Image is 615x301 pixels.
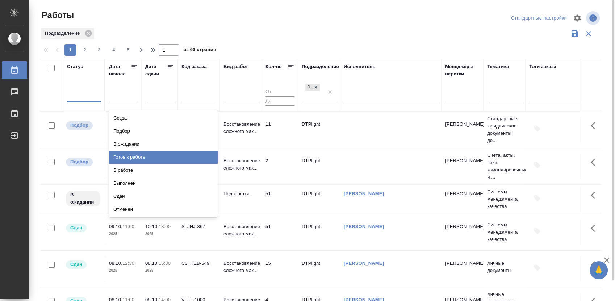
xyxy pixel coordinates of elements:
[509,13,569,24] div: split button
[181,260,216,267] div: C3_KEB-549
[181,223,216,230] div: S_JNJ-867
[41,28,94,39] div: Подразделение
[145,260,159,266] p: 08.10,
[298,187,340,212] td: DTPlight
[145,230,174,238] p: 2025
[529,63,556,70] div: Тэги заказа
[305,84,312,91] div: DTPlight
[122,44,134,56] button: 5
[109,190,218,203] div: Сдан
[344,260,384,266] a: [PERSON_NAME]
[487,63,509,70] div: Тематика
[122,46,134,54] span: 5
[109,112,218,125] div: Создан
[223,223,258,238] p: Восстановление сложного мак...
[262,117,298,142] td: 11
[109,63,131,78] div: Дата начала
[529,223,545,239] button: Добавить тэги
[122,224,134,229] p: 11:00
[529,121,545,137] button: Добавить тэги
[181,63,207,70] div: Код заказа
[159,224,171,229] p: 13:00
[109,177,218,190] div: Выполнен
[65,121,101,130] div: Можно подбирать исполнителей
[65,190,101,207] div: Исполнитель назначен, приступать к работе пока рано
[262,187,298,212] td: 51
[265,88,294,97] input: От
[529,260,545,276] button: Добавить тэги
[145,267,174,274] p: 2025
[344,63,376,70] div: Исполнитель
[108,46,120,54] span: 4
[109,138,218,151] div: В ожидании
[487,260,522,274] p: Личные документы
[302,63,339,70] div: Подразделение
[298,154,340,179] td: DTPlight
[586,187,604,204] button: Здесь прячутся важные кнопки
[593,263,605,278] span: 🙏
[487,115,522,144] p: Стандартные юридические документы, до...
[109,125,218,138] div: Подбор
[487,152,522,181] p: Счета, акты, чеки, командировочные и ...
[529,157,545,173] button: Добавить тэги
[122,260,134,266] p: 12:30
[590,261,608,279] button: 🙏
[93,46,105,54] span: 3
[109,203,218,216] div: Отменен
[568,27,582,41] button: Сохранить фильтры
[586,154,604,171] button: Здесь прячутся важные кнопки
[145,63,167,78] div: Дата сдачи
[298,117,340,142] td: DTPlight
[70,122,88,129] p: Подбор
[586,220,604,237] button: Здесь прячутся важные кнопки
[45,30,82,37] p: Подразделение
[109,230,138,238] p: 2025
[109,267,138,274] p: 2025
[298,220,340,245] td: DTPlight
[183,45,216,56] span: из 60 страниц
[586,256,604,273] button: Здесь прячутся важные кнопки
[223,63,248,70] div: Вид работ
[305,83,321,92] div: DTPlight
[582,27,595,41] button: Сбросить фильтры
[569,9,586,27] span: Настроить таблицу
[265,63,282,70] div: Кол-во
[70,158,88,166] p: Подбор
[79,44,91,56] button: 2
[487,221,522,243] p: Системы менеджмента качества
[586,11,601,25] span: Посмотреть информацию
[223,260,258,274] p: Восстановление сложного мак...
[265,96,294,105] input: До
[40,9,74,21] span: Работы
[344,224,384,229] a: [PERSON_NAME]
[586,117,604,134] button: Здесь прячутся важные кнопки
[529,190,545,206] button: Добавить тэги
[223,121,258,135] p: Восстановление сложного мак...
[445,157,480,164] p: [PERSON_NAME]
[262,256,298,281] td: 15
[223,157,258,172] p: Восстановление сложного мак...
[65,157,101,167] div: Можно подбирать исполнителей
[145,224,159,229] p: 10.10,
[298,256,340,281] td: DTPlight
[262,154,298,179] td: 2
[445,63,480,78] div: Менеджеры верстки
[65,260,101,269] div: Менеджер проверил работу исполнителя, передает ее на следующий этап
[70,191,96,206] p: В ожидании
[159,260,171,266] p: 16:30
[445,121,480,128] p: [PERSON_NAME]
[67,63,83,70] div: Статус
[445,190,480,197] p: [PERSON_NAME]
[344,191,384,196] a: [PERSON_NAME]
[109,151,218,164] div: Готов к работе
[445,223,480,230] p: [PERSON_NAME]
[108,44,120,56] button: 4
[223,190,258,197] p: Подверстка
[109,224,122,229] p: 09.10,
[70,261,82,268] p: Сдан
[65,223,101,233] div: Менеджер проверил работу исполнителя, передает ее на следующий этап
[109,260,122,266] p: 08.10,
[445,260,480,267] p: [PERSON_NAME]
[93,44,105,56] button: 3
[109,164,218,177] div: В работе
